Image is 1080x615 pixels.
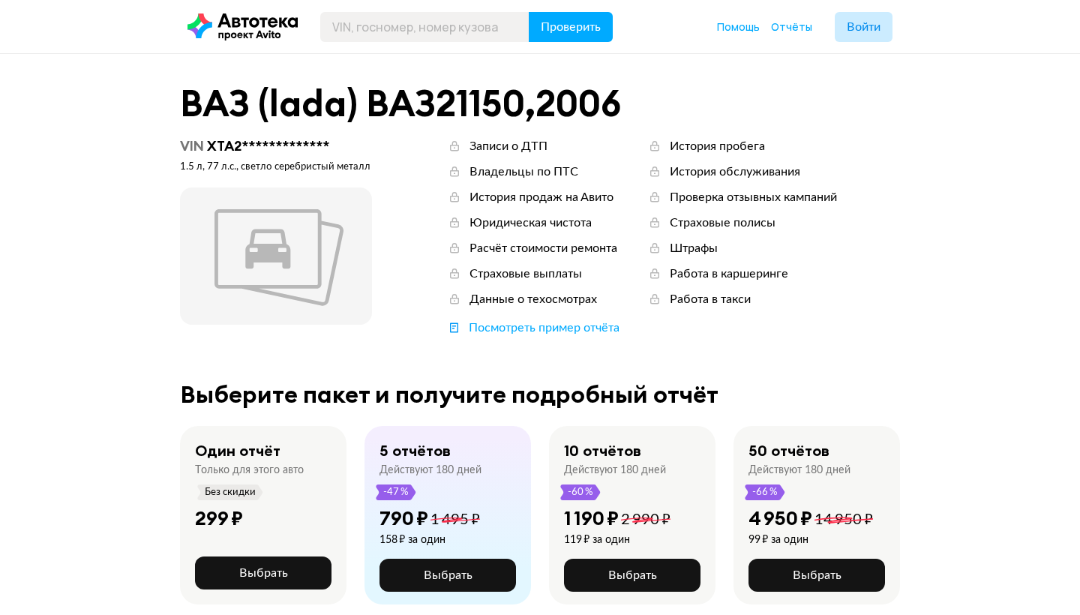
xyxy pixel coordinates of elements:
span: VIN [180,137,204,154]
span: -60 % [567,484,594,500]
button: Войти [835,12,892,42]
div: Работа в каршеринге [670,265,788,282]
div: История продаж на Авито [469,189,613,205]
a: Посмотреть пример отчёта [447,319,619,336]
div: Штрафы [670,240,718,256]
span: Войти [847,21,880,33]
div: Записи о ДТП [469,138,547,154]
div: 158 ₽ за один [379,533,480,547]
span: Выбрать [608,569,657,581]
div: Действуют 180 дней [564,463,666,477]
div: 1.5 л, 77 л.c., светло серебристый металл [180,160,372,174]
a: Помощь [717,19,760,34]
div: 99 ₽ за один [748,533,873,547]
div: Данные о техосмотрах [469,291,597,307]
div: 4 950 ₽ [748,506,812,530]
div: Действуют 180 дней [748,463,850,477]
div: Проверка отзывных кампаний [670,189,837,205]
span: 1 495 ₽ [430,512,480,527]
span: Выбрать [793,569,841,581]
span: Без скидки [204,484,256,500]
div: Владельцы по ПТС [469,163,578,180]
button: Выбрать [748,559,885,592]
div: ВАЗ (lada) ВАЗ21150 , 2006 [180,84,900,123]
div: Страховые выплаты [469,265,582,282]
div: 790 ₽ [379,506,428,530]
div: История пробега [670,138,765,154]
span: Проверить [541,21,601,33]
div: Только для этого авто [195,463,304,477]
div: 10 отчётов [564,441,641,460]
button: Выбрать [195,556,331,589]
button: Выбрать [564,559,700,592]
div: 299 ₽ [195,506,243,530]
span: 14 950 ₽ [814,512,873,527]
a: Отчёты [771,19,812,34]
span: Выбрать [424,569,472,581]
button: Выбрать [379,559,516,592]
div: История обслуживания [670,163,800,180]
span: Выбрать [239,567,288,579]
div: 1 190 ₽ [564,506,619,530]
div: Действуют 180 дней [379,463,481,477]
div: Расчёт стоимости ремонта [469,240,617,256]
span: -47 % [382,484,409,500]
input: VIN, госномер, номер кузова [320,12,529,42]
div: Работа в такси [670,291,751,307]
button: Проверить [529,12,613,42]
div: 50 отчётов [748,441,829,460]
div: Выберите пакет и получите подробный отчёт [180,381,900,408]
div: Страховые полисы [670,214,775,231]
div: 5 отчётов [379,441,451,460]
span: 2 990 ₽ [621,512,670,527]
div: Юридическая чистота [469,214,592,231]
div: 119 ₽ за один [564,533,670,547]
span: -66 % [751,484,778,500]
div: Один отчёт [195,441,280,460]
div: Посмотреть пример отчёта [469,319,619,336]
